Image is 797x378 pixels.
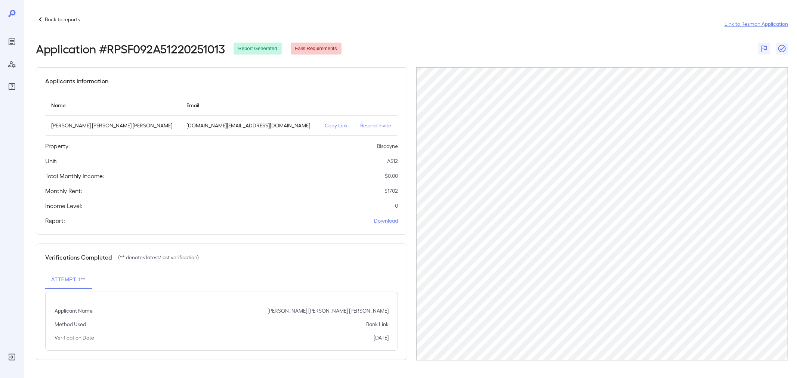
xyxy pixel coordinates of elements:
p: A512 [387,157,398,165]
p: [DATE] [374,334,389,341]
h5: Property: [45,142,70,151]
p: [PERSON_NAME] [PERSON_NAME] [PERSON_NAME] [268,307,389,315]
h5: Total Monthly Income: [45,171,104,180]
th: Email [180,94,318,116]
p: $ 1702 [384,187,398,195]
p: [DOMAIN_NAME][EMAIL_ADDRESS][DOMAIN_NAME] [186,122,312,129]
button: Close Report [776,43,788,55]
div: Log Out [6,351,18,363]
h5: Verifications Completed [45,253,112,262]
div: Manage Users [6,58,18,70]
p: Copy Link [325,122,349,129]
a: Download [374,217,398,224]
h5: Applicants Information [45,77,108,86]
button: Flag Report [758,43,770,55]
p: [PERSON_NAME] [PERSON_NAME] [PERSON_NAME] [51,122,174,129]
div: FAQ [6,81,18,93]
p: Biscayne [377,142,398,150]
p: Bank Link [366,320,389,328]
th: Name [45,94,180,116]
h5: Monthly Rent: [45,186,82,195]
span: Report Generated [234,45,281,52]
p: Verification Date [55,334,94,341]
h2: Application # RPSF092A51220251013 [36,42,225,55]
button: Attempt 1** [45,271,91,289]
a: Link to Resman Application [725,20,788,28]
p: Resend Invite [360,122,392,129]
p: Applicant Name [55,307,93,315]
h5: Income Level: [45,201,82,210]
p: Back to reports [45,16,80,23]
table: simple table [45,94,398,136]
div: Reports [6,36,18,48]
h5: Unit: [45,157,58,165]
h5: Report: [45,216,65,225]
p: 0 [395,202,398,210]
span: Fails Requirements [291,45,342,52]
p: Method Used [55,320,86,328]
p: (** denotes latest/last verification) [118,254,199,261]
p: $ 0.00 [385,172,398,180]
